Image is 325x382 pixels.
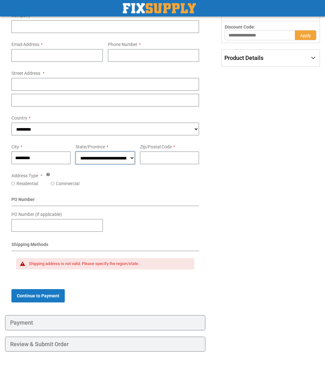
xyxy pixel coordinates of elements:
[17,180,38,187] label: Residential
[11,71,40,76] span: Street Address
[5,315,205,330] div: Payment
[224,55,263,61] span: Product Details
[11,212,62,217] span: PO Number (if applicable)
[140,144,172,149] span: Zip/Postal Code
[11,196,199,206] div: PO Number
[11,13,30,18] span: Company
[108,42,137,47] span: Phone Number
[11,115,27,120] span: Country
[76,144,105,149] span: State/Province
[11,144,19,149] span: City
[295,30,316,40] button: Apply
[123,3,196,13] img: Fix Industrial Supply
[123,3,196,13] a: store logo
[11,42,39,47] span: Email Address
[300,33,311,38] span: Apply
[225,24,255,29] span: Discount Code:
[29,261,188,266] div: Shipping address is not valid. Please specify the region/state.
[11,241,199,251] div: Shipping Methods
[56,180,79,187] label: Commercial
[17,293,59,298] span: Continue to Payment
[11,173,38,178] span: Address Type
[11,289,65,302] button: Continue to Payment
[5,337,205,352] div: Review & Submit Order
